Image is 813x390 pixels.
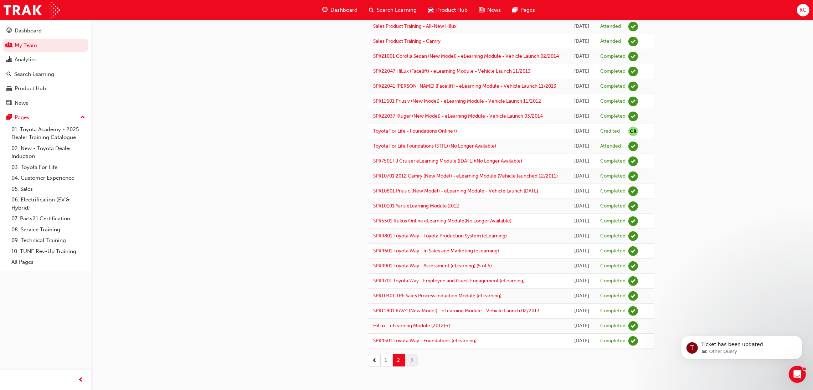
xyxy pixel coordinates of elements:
span: learningRecordVerb_COMPLETE-icon [628,261,638,271]
span: search-icon [6,71,11,78]
button: Pages [3,111,88,124]
div: Wed Apr 22 2015 00:00:00 GMT+1000 (Australian Eastern Standard Time) [574,52,590,61]
button: next-icon [405,354,418,366]
span: news-icon [6,100,12,107]
div: Completed [600,173,626,180]
div: Tue Nov 25 2014 00:00:00 GMT+1000 (Australian Eastern Standard Time) [574,262,590,270]
div: Thu Jun 04 2015 00:00:00 GMT+1000 (Australian Eastern Standard Time) [574,37,590,46]
div: Completed [600,83,626,90]
span: learningRecordVerb_COMPLETE-icon [628,97,638,106]
iframe: Intercom live chat [789,366,806,383]
span: learningRecordVerb_ATTEND-icon [628,37,638,46]
a: 10. TUNE Rev-Up Training [9,246,88,257]
a: All Pages [9,257,88,268]
span: Product Hub [436,6,468,14]
div: Product Hub [15,84,46,93]
a: SPK4501 Toyota Way - Foundations (eLearning) [373,338,477,344]
span: learningRecordVerb_COMPLETE-icon [628,112,638,121]
div: Pages [15,113,29,122]
div: Completed [600,158,626,165]
a: Analytics [3,53,88,66]
span: search-icon [369,6,374,15]
div: Fri Nov 21 2014 00:00:00 GMT+1000 (Australian Eastern Standard Time) [574,307,590,315]
div: Thu Dec 04 2014 00:00:00 GMT+1000 (Australian Eastern Standard Time) [574,172,590,180]
div: Attended [600,38,621,45]
span: learningRecordVerb_COMPLETE-icon [628,201,638,211]
div: Wed Nov 26 2014 00:00:00 GMT+1000 (Australian Eastern Standard Time) [574,202,590,210]
span: learningRecordVerb_COMPLETE-icon [628,306,638,316]
span: learningRecordVerb_COMPLETE-icon [628,336,638,346]
span: learningRecordVerb_COMPLETE-icon [628,186,638,196]
span: pages-icon [512,6,518,15]
a: guage-iconDashboard [317,3,363,17]
span: people-icon [6,42,12,49]
div: Dashboard [15,27,42,35]
div: Tue Nov 18 2014 00:00:00 GMT+1000 (Australian Eastern Standard Time) [574,337,590,345]
div: Completed [600,68,626,75]
a: Toyota For Life Foundations (STFL) (No Longer Available) [373,143,496,149]
a: SPK4901 Toyota Way - Assessment (eLearning) (5 of 5) [373,263,492,269]
a: SPK21001 Corolla Sedan (New Model) - eLearning Module - Vehicle Launch 02/2014 [373,53,559,59]
button: 1 [380,354,393,366]
a: SPK10701 2012 Camry (New Model) - eLearning Module (Vehicle launched 12/2011) [373,173,558,179]
a: SPK11601 Prius v (New Model) - eLearning Module - Vehicle Launch 11/2012 [373,98,541,104]
a: SPK4601 Toyota Way - In Sales and Marketing (eLearning) [373,248,499,254]
button: prev-icon [368,354,380,366]
span: learningRecordVerb_COMPLETE-icon [628,52,638,61]
div: Wed Nov 26 2014 00:00:00 GMT+1000 (Australian Eastern Standard Time) [574,217,590,225]
div: Completed [600,203,626,210]
a: 05. Sales [9,184,88,195]
div: Search Learning [14,70,54,78]
span: learningRecordVerb_ATTEND-icon [628,22,638,31]
a: 03. Toyota For Life [9,162,88,173]
a: HiLux - eLearning Module (2012)¬† [373,323,451,329]
a: 09. Technical Training [9,235,88,246]
div: Thu Feb 26 2015 00:00:00 GMT+1000 (Australian Eastern Standard Time) [574,127,590,135]
a: Product Hub [3,82,88,95]
a: SPK10101 Yaris eLearning Module 2012 [373,203,459,209]
a: SPK22041 [PERSON_NAME] (Facelift) - eLearning Module - Vehicle Launch 11/2013 [373,83,556,89]
div: Tue Nov 25 2014 00:00:00 GMT+1000 (Australian Eastern Standard Time) [574,232,590,240]
a: news-iconNews [473,3,506,17]
span: learningRecordVerb_ATTEND-icon [628,142,638,151]
iframe: Intercom notifications message [670,321,813,371]
a: car-iconProduct Hub [422,3,473,17]
span: pages-icon [6,114,12,121]
div: Completed [600,338,626,344]
a: 02. New - Toyota Dealer Induction [9,143,88,162]
a: My Team [3,39,88,52]
div: Completed [600,323,626,329]
a: Toyota For Life - Foundations Online () [373,128,457,134]
span: guage-icon [6,28,12,34]
div: Completed [600,293,626,299]
span: KC [799,6,807,14]
span: learningRecordVerb_COMPLETE-icon [628,291,638,301]
a: SPK4801 Toyota Way - Toyota Production System (eLearning) [373,233,507,239]
span: learningRecordVerb_COMPLETE-icon [628,67,638,76]
span: car-icon [428,6,433,15]
span: news-icon [479,6,484,15]
span: prev-icon [78,376,84,385]
a: Search Learning [3,68,88,81]
div: Wed Nov 26 2014 00:00:00 GMT+1000 (Australian Eastern Standard Time) [574,187,590,195]
a: 08. Service Training [9,224,88,235]
div: Analytics [15,56,37,64]
div: Completed [600,188,626,195]
span: Search Learning [377,6,417,14]
div: Completed [600,308,626,314]
a: 06. Electrification (EV & Hybrid) [9,194,88,213]
div: Completed [600,263,626,270]
span: prev-icon [372,356,377,364]
div: Tue Nov 25 2014 00:00:00 GMT+1000 (Australian Eastern Standard Time) [574,292,590,300]
div: Completed [600,218,626,225]
div: Completed [600,113,626,120]
a: 04. Customer Experience [9,173,88,184]
a: SPK11801 RAV4 (New Model) - eLearning Module - Vehicle Launch 02/2013 [373,308,540,314]
div: Tue Nov 25 2014 00:00:00 GMT+1000 (Australian Eastern Standard Time) [574,247,590,255]
a: 07. Parts21 Certification [9,213,88,224]
span: guage-icon [322,6,328,15]
button: 2 [393,354,405,366]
